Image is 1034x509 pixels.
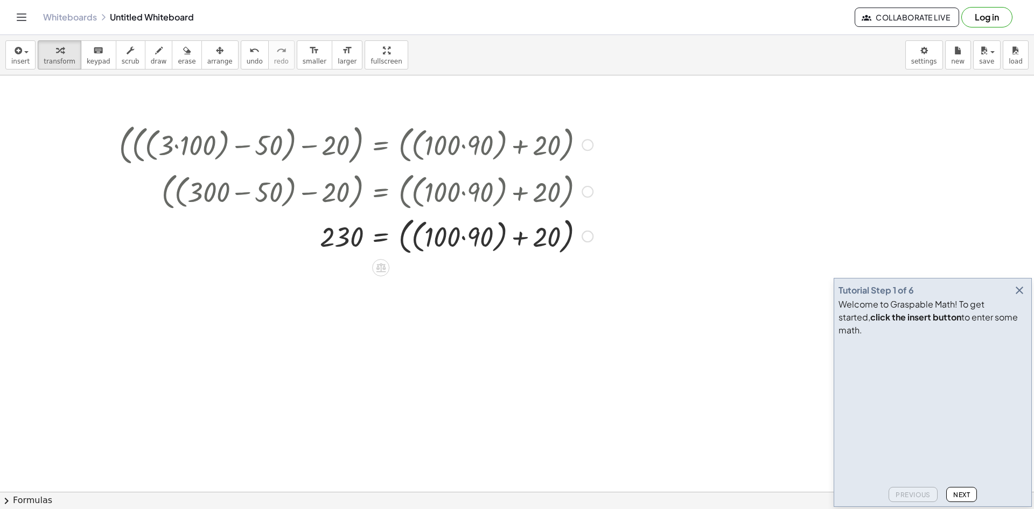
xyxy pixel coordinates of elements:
[303,58,326,65] span: smaller
[241,40,269,69] button: undoundo
[870,311,961,323] b: click the insert button
[951,58,965,65] span: new
[5,40,36,69] button: insert
[911,58,937,65] span: settings
[249,44,260,57] i: undo
[839,284,914,297] div: Tutorial Step 1 of 6
[309,44,319,57] i: format_size
[172,40,201,69] button: erase
[201,40,239,69] button: arrange
[905,40,943,69] button: settings
[38,40,81,69] button: transform
[13,9,30,26] button: Toggle navigation
[116,40,145,69] button: scrub
[338,58,357,65] span: larger
[1009,58,1023,65] span: load
[247,58,263,65] span: undo
[87,58,110,65] span: keypad
[93,44,103,57] i: keyboard
[372,259,389,276] div: Apply the same math to both sides of the equation
[946,487,977,502] button: Next
[855,8,959,27] button: Collaborate Live
[973,40,1001,69] button: save
[178,58,195,65] span: erase
[81,40,116,69] button: keyboardkeypad
[44,58,75,65] span: transform
[945,40,971,69] button: new
[953,491,970,499] span: Next
[274,58,289,65] span: redo
[11,58,30,65] span: insert
[365,40,408,69] button: fullscreen
[268,40,295,69] button: redoredo
[276,44,287,57] i: redo
[297,40,332,69] button: format_sizesmaller
[342,44,352,57] i: format_size
[151,58,167,65] span: draw
[332,40,362,69] button: format_sizelarger
[43,12,97,23] a: Whiteboards
[961,7,1012,27] button: Log in
[979,58,994,65] span: save
[864,12,950,22] span: Collaborate Live
[207,58,233,65] span: arrange
[371,58,402,65] span: fullscreen
[839,298,1027,337] div: Welcome to Graspable Math! To get started, to enter some math.
[145,40,173,69] button: draw
[122,58,139,65] span: scrub
[1003,40,1029,69] button: load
